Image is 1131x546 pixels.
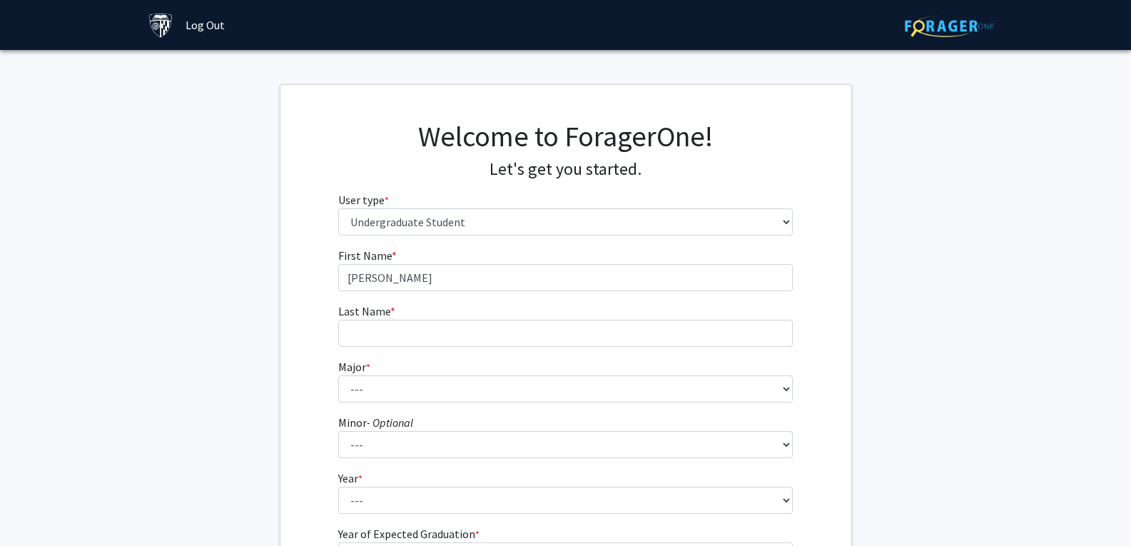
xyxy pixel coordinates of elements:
[338,248,392,263] span: First Name
[338,119,793,153] h1: Welcome to ForagerOne!
[367,415,413,430] i: - Optional
[338,304,390,318] span: Last Name
[338,159,793,180] h4: Let's get you started.
[338,525,480,542] label: Year of Expected Graduation
[905,15,994,37] img: ForagerOne Logo
[338,470,362,487] label: Year
[11,482,61,535] iframe: Chat
[148,13,173,38] img: Johns Hopkins University Logo
[338,191,389,208] label: User type
[338,358,370,375] label: Major
[338,414,413,431] label: Minor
